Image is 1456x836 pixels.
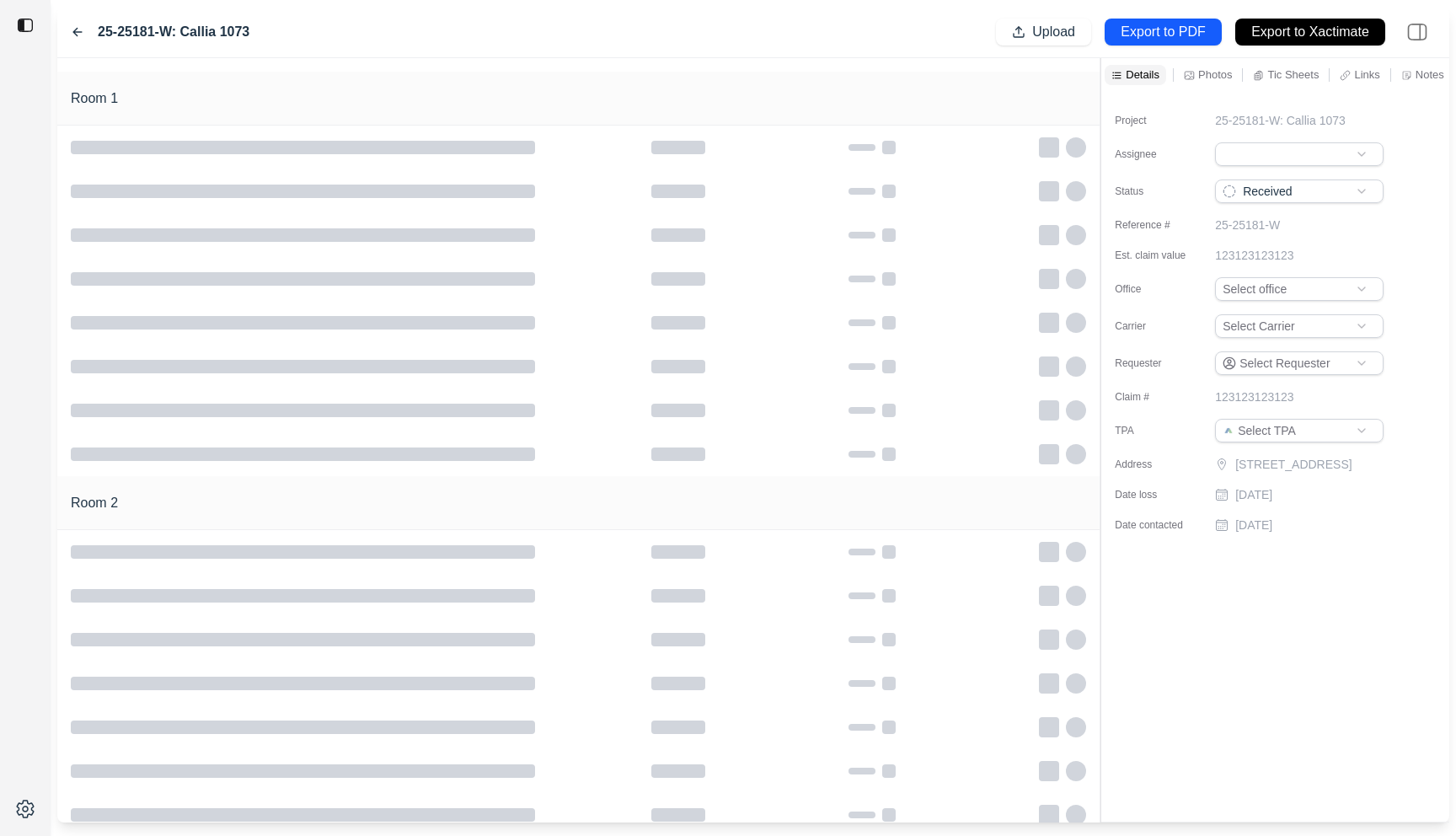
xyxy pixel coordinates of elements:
label: Requester [1115,356,1199,370]
button: Export to PDF [1105,19,1222,46]
label: TPA [1115,424,1199,437]
p: Links [1354,67,1379,82]
h1: Room 2 [71,493,118,513]
p: 123123123123 [1215,247,1293,264]
img: toggle sidebar [17,17,34,34]
p: Export to PDF [1121,23,1205,42]
p: Details [1126,67,1159,82]
p: Photos [1198,67,1232,82]
p: [STREET_ADDRESS] [1235,456,1387,473]
label: Date loss [1115,488,1199,501]
p: Export to Xactimate [1251,23,1369,42]
img: right-panel.svg [1399,13,1436,51]
button: Upload [996,19,1091,46]
label: Project [1115,114,1199,127]
p: Upload [1032,23,1075,42]
p: [DATE] [1235,486,1272,503]
label: Est. claim value [1115,249,1199,262]
p: [DATE] [1235,517,1272,533]
button: Export to Xactimate [1235,19,1385,46]
label: Reference # [1115,218,1199,232]
label: Assignee [1115,147,1199,161]
label: 25-25181-W: Callia 1073 [98,22,249,42]
label: Status [1115,185,1199,198]
label: Address [1115,458,1199,471]
label: Date contacted [1115,518,1199,532]
p: 25-25181-W [1215,217,1280,233]
h1: Room 1 [71,88,118,109]
p: 25-25181-W: Callia 1073 [1215,112,1346,129]
label: Office [1115,282,1199,296]
label: Claim # [1115,390,1199,404]
p: 123123123123 [1215,389,1293,405]
p: Tic Sheets [1267,67,1319,82]
label: Carrier [1115,319,1199,333]
p: Notes [1416,67,1444,82]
